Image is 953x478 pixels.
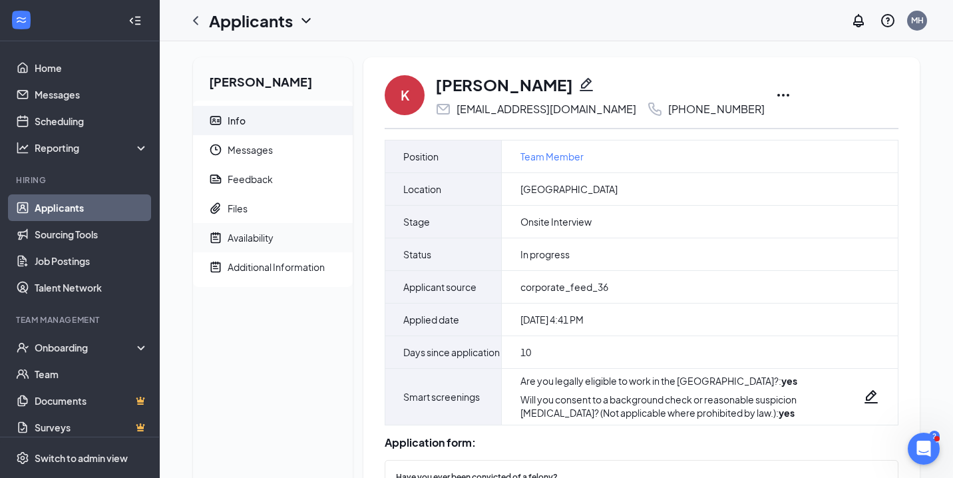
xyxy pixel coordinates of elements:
svg: ContactCard [209,114,222,127]
svg: Collapse [128,14,142,27]
a: ReportFeedback [193,164,353,194]
span: Applicant source [403,279,476,295]
svg: Notifications [851,13,866,29]
a: ClockMessages [193,135,353,164]
a: ContactCardInfo [193,106,353,135]
a: NoteActiveAvailability [193,223,353,252]
strong: yes [779,407,795,419]
div: Reporting [35,141,149,154]
svg: Clock [209,143,222,156]
a: Team [35,361,148,387]
div: Additional Information [228,260,325,274]
a: PaperclipFiles [193,194,353,223]
svg: WorkstreamLogo [15,13,28,27]
svg: Email [435,101,451,117]
div: MH [911,15,924,26]
a: Talent Network [35,274,148,301]
div: Files [228,202,248,215]
span: Onsite Interview [520,215,592,228]
span: Days since application [403,344,500,360]
div: Availability [228,231,274,244]
span: Messages [228,135,342,164]
svg: Analysis [16,141,29,154]
a: Messages [35,81,148,108]
span: [GEOGRAPHIC_DATA] [520,182,618,196]
svg: ChevronLeft [188,13,204,29]
span: Smart screenings [403,389,480,405]
svg: Settings [16,451,29,465]
svg: Ellipses [775,87,791,103]
svg: ChevronDown [298,13,314,29]
a: Sourcing Tools [35,221,148,248]
div: K [401,86,409,105]
div: [EMAIL_ADDRESS][DOMAIN_NAME] [457,103,636,116]
a: Job Postings [35,248,148,274]
span: Applied date [403,312,459,328]
a: Applicants [35,194,148,221]
span: In progress [520,248,570,261]
svg: QuestionInfo [880,13,896,29]
span: corporate_feed_36 [520,280,608,294]
a: Home [35,55,148,81]
h2: [PERSON_NAME] [193,57,353,101]
div: Feedback [228,172,273,186]
div: Are you legally eligible to work in the [GEOGRAPHIC_DATA]? : [520,374,863,387]
svg: NoteActive [209,260,222,274]
h1: [PERSON_NAME] [435,73,573,96]
div: Info [228,114,246,127]
svg: Phone [647,101,663,117]
svg: Report [209,172,222,186]
span: Position [403,148,439,164]
div: [PHONE_NUMBER] [668,103,765,116]
span: Location [403,181,441,197]
a: SurveysCrown [35,414,148,441]
a: Team Member [520,149,584,164]
div: Onboarding [35,341,137,354]
div: 2 [929,431,940,442]
svg: Pencil [578,77,594,93]
div: Team Management [16,314,146,326]
a: Scheduling [35,108,148,134]
div: Hiring [16,174,146,186]
span: Status [403,246,431,262]
div: Application form: [385,436,898,449]
a: DocumentsCrown [35,387,148,414]
div: Switch to admin view [35,451,128,465]
span: Stage [403,214,430,230]
div: Will you consent to a background check or reasonable suspicion [MEDICAL_DATA]? (Not applicable wh... [520,393,863,419]
span: [DATE] 4:41 PM [520,313,584,326]
svg: NoteActive [209,231,222,244]
h1: Applicants [209,9,293,32]
span: 10 [520,346,531,359]
svg: UserCheck [16,341,29,354]
a: NoteActiveAdditional Information [193,252,353,282]
svg: Paperclip [209,202,222,215]
strong: yes [781,375,797,387]
iframe: Intercom live chat [908,433,940,465]
svg: Pencil [863,389,879,405]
